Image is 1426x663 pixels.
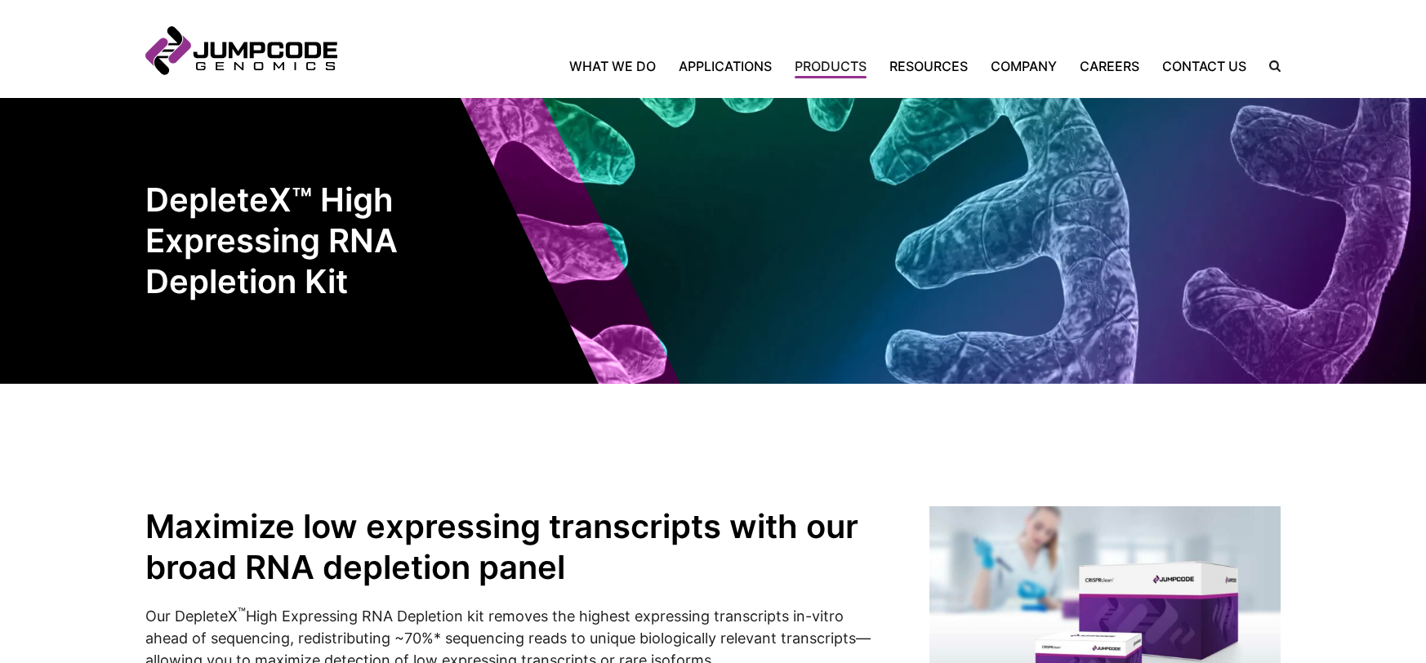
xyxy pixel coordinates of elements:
a: Company [979,56,1068,76]
sup: ™ [238,606,246,619]
label: Search the site. [1258,60,1281,72]
h1: DepleteX™ High Expressing RNA Depletion Kit [145,180,439,302]
nav: Primary Navigation [337,56,1258,76]
a: What We Do [569,56,667,76]
a: Careers [1068,56,1151,76]
a: Resources [878,56,979,76]
a: Products [783,56,878,76]
a: Applications [667,56,783,76]
a: Contact Us [1151,56,1258,76]
h2: Maximize low expressing transcripts with our broad RNA depletion panel [145,506,889,588]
